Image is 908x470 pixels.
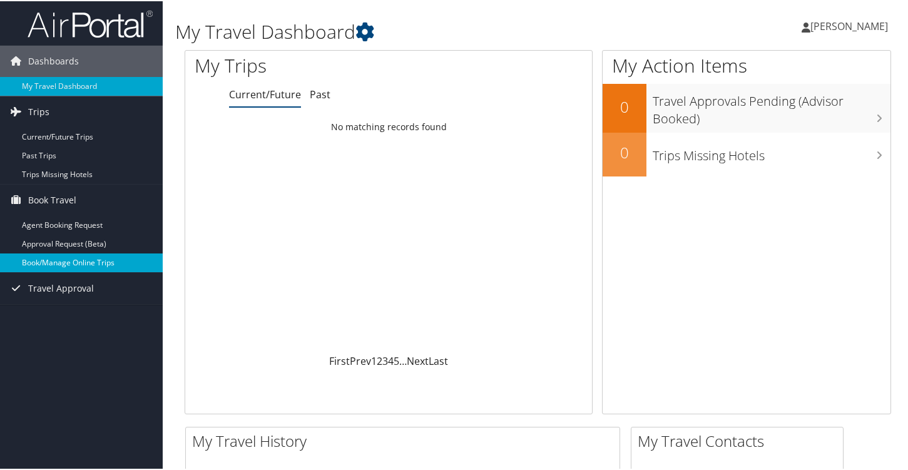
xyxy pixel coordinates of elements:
span: Trips [28,95,49,126]
a: Last [429,353,448,367]
a: Prev [350,353,371,367]
a: Past [310,86,330,100]
a: Current/Future [229,86,301,100]
span: Dashboards [28,44,79,76]
a: 0Travel Approvals Pending (Advisor Booked) [603,83,890,131]
h2: My Travel Contacts [638,429,843,451]
h2: My Travel History [192,429,620,451]
a: 5 [394,353,399,367]
h2: 0 [603,95,646,116]
h2: 0 [603,141,646,162]
h3: Trips Missing Hotels [653,140,890,163]
span: [PERSON_NAME] [810,18,888,32]
h1: My Trips [195,51,413,78]
h3: Travel Approvals Pending (Advisor Booked) [653,85,890,126]
span: Travel Approval [28,272,94,303]
h1: My Travel Dashboard [175,18,659,44]
span: Book Travel [28,183,76,215]
a: Next [407,353,429,367]
a: 2 [377,353,382,367]
a: 4 [388,353,394,367]
a: 1 [371,353,377,367]
a: 0Trips Missing Hotels [603,131,890,175]
a: First [329,353,350,367]
h1: My Action Items [603,51,890,78]
a: 3 [382,353,388,367]
img: airportal-logo.png [28,8,153,38]
span: … [399,353,407,367]
td: No matching records found [185,115,592,137]
a: [PERSON_NAME] [802,6,900,44]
